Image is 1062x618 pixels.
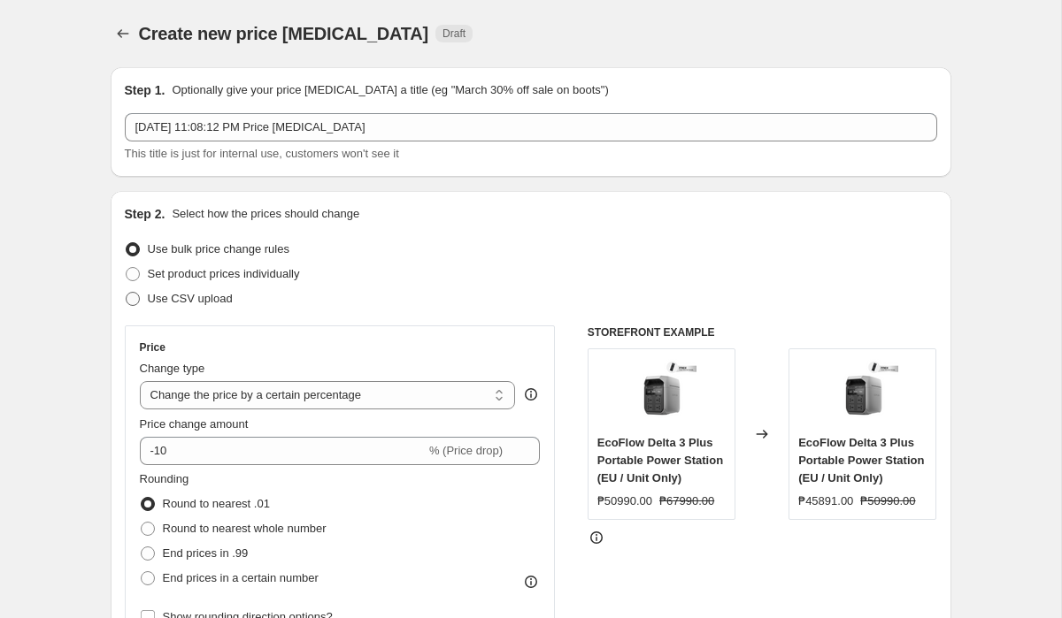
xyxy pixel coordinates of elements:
[626,358,696,429] img: Thumbnail_Revisions_9_80x.png
[148,292,233,305] span: Use CSV upload
[172,81,608,99] p: Optionally give your price [MEDICAL_DATA] a title (eg "March 30% off sale on boots")
[163,497,270,510] span: Round to nearest .01
[140,362,205,375] span: Change type
[522,385,540,403] div: help
[125,81,165,99] h2: Step 1.
[140,437,426,465] input: -15
[163,571,319,584] span: End prices in a certain number
[798,492,853,510] div: ₱45891.00
[125,113,937,141] input: 30% off holiday sale
[172,205,359,223] p: Select how the prices should change
[125,147,399,160] span: This title is just for internal use, customers won't see it
[125,205,165,223] h2: Step 2.
[659,492,714,510] strike: ₱67990.00
[163,546,249,560] span: End prices in .99
[597,492,652,510] div: ₱50990.00
[139,24,429,43] span: Create new price [MEDICAL_DATA]
[798,436,924,484] span: EcoFlow Delta 3 Plus Portable Power Station (EU / Unit Only)
[588,325,937,340] h6: STOREFRONT EXAMPLE
[140,340,165,355] h3: Price
[442,27,466,41] span: Draft
[148,242,289,256] span: Use bulk price change rules
[148,267,300,280] span: Set product prices individually
[140,417,249,431] span: Price change amount
[111,21,135,46] button: Price change jobs
[860,492,915,510] strike: ₱50990.00
[163,522,327,535] span: Round to nearest whole number
[597,436,723,484] span: EcoFlow Delta 3 Plus Portable Power Station (EU / Unit Only)
[827,358,898,429] img: Thumbnail_Revisions_9_80x.png
[140,472,189,485] span: Rounding
[429,444,503,457] span: % (Price drop)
